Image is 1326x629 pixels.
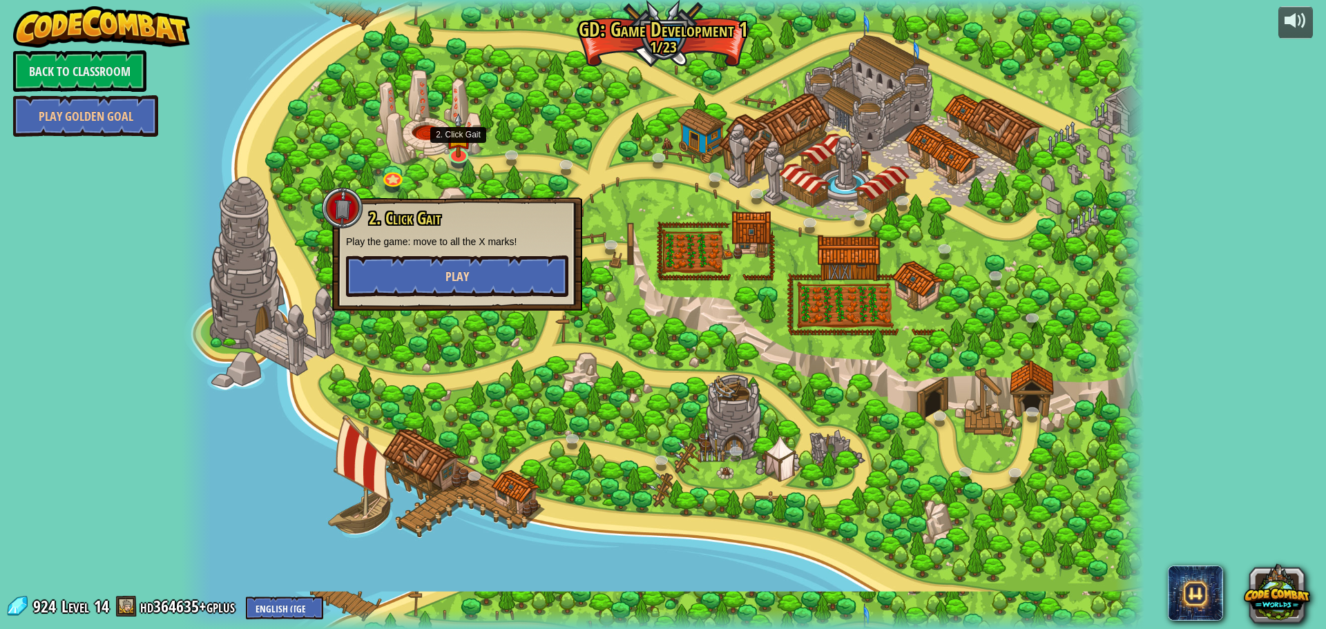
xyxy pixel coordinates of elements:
span: 2. Click Gait [369,206,441,230]
img: CodeCombat - Learn how to code by playing a game [13,6,190,48]
button: Adjust volume [1278,6,1313,39]
a: hd364635+gplus [140,595,239,617]
a: Play Golden Goal [13,95,158,137]
button: Play [346,255,568,297]
span: 924 [33,595,60,617]
p: Play the game: move to all the X marks! [346,235,568,249]
span: Level [61,595,89,618]
span: 14 [94,595,109,617]
a: Back to Classroom [13,50,146,92]
span: Play [445,268,469,285]
img: level-banner-started.png [445,113,471,157]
